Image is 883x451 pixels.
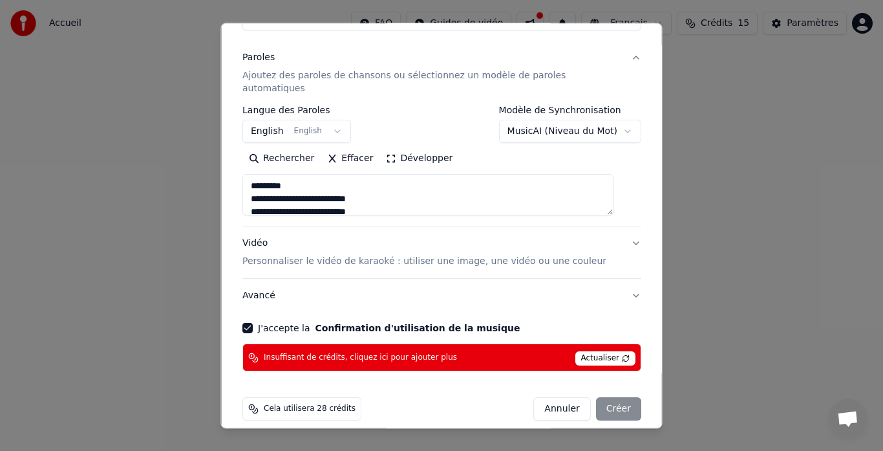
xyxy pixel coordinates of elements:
[321,149,379,170] button: Effacer
[264,404,356,415] span: Cela utilisera 28 crédits
[242,52,275,65] div: Paroles
[379,149,459,170] button: Développer
[242,237,606,269] div: Vidéo
[242,149,321,170] button: Rechercher
[242,70,621,96] p: Ajoutez des paroles de chansons ou sélectionnez un modèle de paroles automatiques
[242,227,641,279] button: VidéoPersonnaliser le vidéo de karaoké : utiliser une image, une vidéo ou une couleur
[242,280,641,313] button: Avancé
[315,324,520,333] button: J'accepte la
[242,106,641,226] div: ParolesAjoutez des paroles de chansons ou sélectionnez un modèle de paroles automatiques
[264,353,457,363] span: Insuffisant de crédits, cliquez ici pour ajouter plus
[498,106,641,115] label: Modèle de Synchronisation
[242,256,606,269] p: Personnaliser le vidéo de karaoké : utiliser une image, une vidéo ou une couleur
[575,352,635,366] span: Actualiser
[533,398,590,421] button: Annuler
[258,324,520,333] label: J'accepte la
[242,41,641,106] button: ParolesAjoutez des paroles de chansons ou sélectionnez un modèle de paroles automatiques
[242,106,351,115] label: Langue des Paroles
